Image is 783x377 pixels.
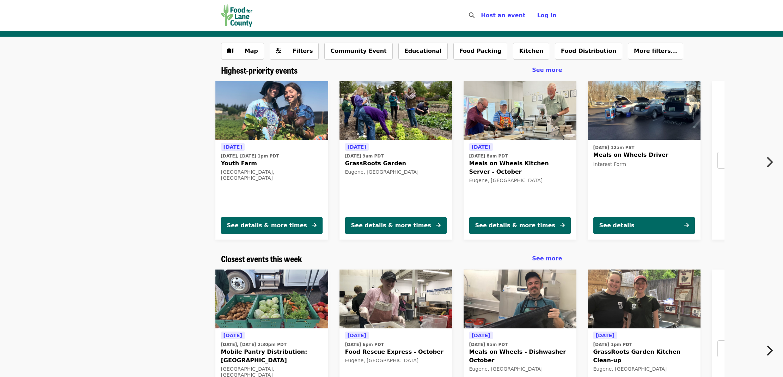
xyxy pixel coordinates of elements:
[339,270,452,329] img: Food Rescue Express - October organized by Food for Lane County
[760,341,783,360] button: Next item
[472,333,490,338] span: [DATE]
[221,169,323,181] div: [GEOGRAPHIC_DATA], [GEOGRAPHIC_DATA]
[766,155,773,169] i: chevron-right icon
[532,67,562,73] span: See more
[599,221,635,230] div: See details
[351,221,431,230] div: See details & more times
[221,64,298,76] span: Highest-priority events
[221,65,298,75] a: Highest-priority events
[469,341,508,348] time: [DATE] 9am PDT
[479,7,484,24] input: Search
[221,348,323,365] span: Mobile Pantry Distribution: [GEOGRAPHIC_DATA]
[464,270,576,329] img: Meals on Wheels - Dishwasher October organized by Food for Lane County
[469,159,571,176] span: Meals on Wheels Kitchen Server - October
[227,221,307,230] div: See details & more times
[593,144,635,151] time: [DATE] 12am PST
[345,348,447,356] span: Food Rescue Express - October
[312,222,317,229] i: arrow-right icon
[345,358,447,364] div: Eugene, [GEOGRAPHIC_DATA]
[348,144,366,150] span: [DATE]
[276,48,281,54] i: sliders-h icon
[513,43,549,60] button: Kitchen
[588,270,701,329] img: GrassRoots Garden Kitchen Clean-up organized by Food for Lane County
[469,348,571,365] span: Meals on Wheels - Dishwasher October
[628,43,683,60] button: More filters...
[555,43,622,60] button: Food Distribution
[532,254,562,263] a: See more
[766,344,773,357] i: chevron-right icon
[345,169,447,175] div: Eugene, [GEOGRAPHIC_DATA]
[684,222,689,229] i: arrow-right icon
[398,43,448,60] button: Educational
[469,12,475,19] i: search icon
[593,151,695,159] span: Meals on Wheels Driver
[324,43,392,60] button: Community Event
[221,153,279,159] time: [DATE], [DATE] 1pm PDT
[221,159,323,168] span: Youth Farm
[593,217,695,234] button: See details
[436,222,441,229] i: arrow-right icon
[531,8,562,23] button: Log in
[469,217,571,234] button: See details & more times
[469,178,571,184] div: Eugene, [GEOGRAPHIC_DATA]
[475,221,555,230] div: See details & more times
[532,66,562,74] a: See more
[593,161,626,167] span: Interest Form
[221,254,302,264] a: Closest events this week
[348,333,366,338] span: [DATE]
[221,341,287,348] time: [DATE], [DATE] 2:30pm PDT
[339,81,452,140] img: GrassRoots Garden organized by Food for Lane County
[215,81,328,240] a: See details for "Youth Farm"
[469,366,571,372] div: Eugene, [GEOGRAPHIC_DATA]
[472,144,490,150] span: [DATE]
[221,4,253,27] img: Food for Lane County - Home
[270,43,319,60] button: Filters (0 selected)
[227,48,233,54] i: map icon
[245,48,258,54] span: Map
[537,12,556,19] span: Log in
[532,255,562,262] span: See more
[760,152,783,172] button: Next item
[215,65,568,75] div: Highest-priority events
[469,153,508,159] time: [DATE] 8am PDT
[215,270,328,329] img: Mobile Pantry Distribution: Cottage Grove organized by Food for Lane County
[221,252,302,265] span: Closest events this week
[293,48,313,54] span: Filters
[634,48,677,54] span: More filters...
[221,43,264,60] button: Show map view
[464,81,576,140] img: Meals on Wheels Kitchen Server - October organized by Food for Lane County
[481,12,525,19] a: Host an event
[345,153,384,159] time: [DATE] 9am PDT
[224,144,242,150] span: [DATE]
[221,217,323,234] button: See details & more times
[596,333,614,338] span: [DATE]
[588,81,701,140] img: Meals on Wheels Driver organized by Food for Lane County
[345,341,384,348] time: [DATE] 6pm PDT
[588,81,701,240] a: See details for "Meals on Wheels Driver"
[215,254,568,264] div: Closest events this week
[345,217,447,234] button: See details & more times
[464,81,576,240] a: See details for "Meals on Wheels Kitchen Server - October"
[345,159,447,168] span: GrassRoots Garden
[224,333,242,338] span: [DATE]
[215,81,328,140] img: Youth Farm organized by Food for Lane County
[593,366,695,372] div: Eugene, [GEOGRAPHIC_DATA]
[593,348,695,365] span: GrassRoots Garden Kitchen Clean-up
[560,222,565,229] i: arrow-right icon
[593,341,632,348] time: [DATE] 1pm PDT
[453,43,508,60] button: Food Packing
[339,81,452,240] a: See details for "GrassRoots Garden"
